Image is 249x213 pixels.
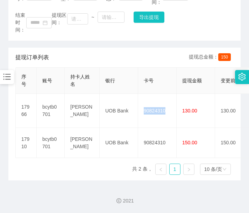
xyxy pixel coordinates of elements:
li: 1 [169,164,180,175]
div: 提现总金额： [189,53,234,62]
input: 请输入最大值为 [98,12,124,23]
span: 150.00 [182,140,197,145]
td: 17966 [16,94,37,128]
i: 图标: right [187,167,191,172]
span: 提现订单列表 [15,53,49,62]
span: 账号 [42,78,52,83]
td: 90824310 [138,94,177,128]
i: 图标: left [159,167,163,172]
li: 下一页 [183,164,194,175]
td: bcytb0701 [37,128,65,158]
i: 图标: copyright [116,198,121,203]
td: 17910 [16,128,37,158]
div: 2021 [6,197,243,205]
span: 结束时间： [15,12,26,34]
i: 图标: calendar [43,20,48,25]
span: 提现金额 [182,78,202,83]
span: 130.00 [182,108,197,114]
td: 90824310 [138,128,177,158]
td: [PERSON_NAME] [65,94,100,128]
a: 1 [170,164,180,174]
button: 导出提现 [134,12,164,23]
input: 请输入最小值为 [67,13,88,25]
td: UOB Bank [100,94,138,128]
span: 提现区间： [52,12,67,26]
span: 150 [218,53,231,61]
span: 持卡人姓名 [70,74,90,87]
td: UOB Bank [100,128,138,158]
span: 银行 [105,78,115,83]
td: [PERSON_NAME] [65,128,100,158]
div: 10 条/页 [204,164,222,174]
i: 图标: down [222,167,227,172]
span: 卡号 [144,78,154,83]
span: ~ [88,14,98,21]
span: 序号 [21,74,26,87]
i: 图标: bars [2,72,12,81]
span: 变更前金额 [221,78,245,83]
li: 上一页 [155,164,166,175]
i: 图标: setting [238,73,246,81]
li: 共 2 条， [132,164,152,175]
td: bcytb0701 [37,94,65,128]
